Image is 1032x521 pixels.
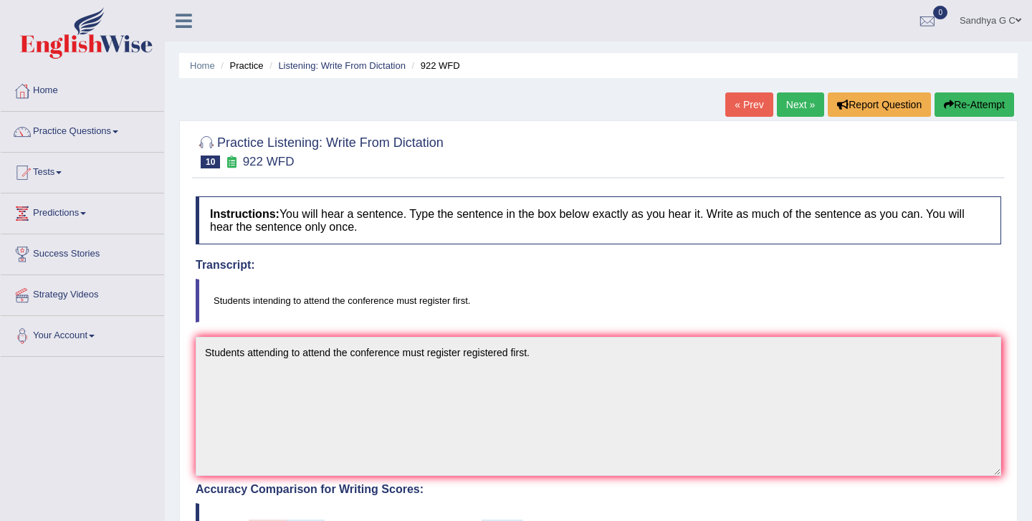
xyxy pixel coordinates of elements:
small: 922 WFD [243,155,295,168]
button: Re-Attempt [935,92,1014,117]
a: Home [190,60,215,71]
span: 0 [933,6,947,19]
small: Exam occurring question [224,156,239,169]
li: Practice [217,59,263,72]
a: Listening: Write From Dictation [278,60,406,71]
h4: Transcript: [196,259,1001,272]
blockquote: Students intending to attend the conference must register first. [196,279,1001,322]
a: Success Stories [1,234,164,270]
a: Home [1,71,164,107]
a: Predictions [1,193,164,229]
b: Instructions: [210,208,279,220]
a: « Prev [725,92,773,117]
span: 10 [201,156,220,168]
a: Tests [1,153,164,188]
button: Report Question [828,92,931,117]
h4: You will hear a sentence. Type the sentence in the box below exactly as you hear it. Write as muc... [196,196,1001,244]
h4: Accuracy Comparison for Writing Scores: [196,483,1001,496]
li: 922 WFD [408,59,460,72]
a: Next » [777,92,824,117]
a: Practice Questions [1,112,164,148]
a: Strategy Videos [1,275,164,311]
h2: Practice Listening: Write From Dictation [196,133,444,168]
a: Your Account [1,316,164,352]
